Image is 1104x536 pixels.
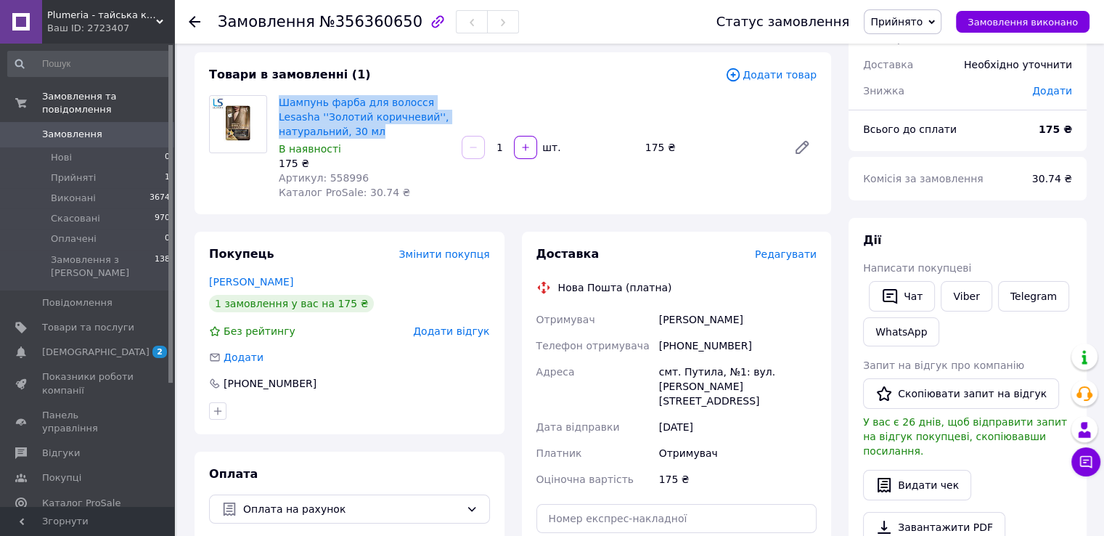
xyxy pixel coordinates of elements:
span: Артикул: 558996 [279,172,369,184]
a: WhatsApp [863,317,939,346]
div: [DATE] [656,414,819,440]
span: 1 [165,171,170,184]
span: Замовлення [42,128,102,141]
input: Номер експрес-накладної [536,504,817,533]
span: [DEMOGRAPHIC_DATA] [42,346,150,359]
span: Редагувати [755,248,817,260]
b: 175 ₴ [1039,123,1072,135]
button: Видати чек [863,470,971,500]
span: Нові [51,151,72,164]
span: Оплата [209,467,258,481]
span: Доставка [863,59,913,70]
div: Ваш ID: 2723407 [47,22,174,35]
a: [PERSON_NAME] [209,276,293,288]
div: 175 ₴ [279,156,450,171]
span: Повідомлення [42,296,113,309]
div: Отримувач [656,440,819,466]
span: Оплачені [51,232,97,245]
input: Пошук [7,51,171,77]
div: смт. Путила, №1: вул. [PERSON_NAME][STREET_ADDRESS] [656,359,819,414]
span: 2 [152,346,167,358]
span: Доставка [536,247,600,261]
button: Чат [869,281,935,312]
span: Додати відгук [413,325,489,337]
span: Відгуки [42,447,80,460]
span: Додати [224,352,263,363]
span: Оціночна вартість [536,474,634,485]
span: Всього до сплати [863,123,957,135]
div: 175 ₴ [639,137,782,158]
span: Запит на відгук про компанію [863,360,1024,371]
span: Замовлення виконано [968,17,1078,28]
span: Plumeria - тайська косметика і аптека [47,9,156,22]
span: Дії [863,233,881,247]
span: Замовлення та повідомлення [42,90,174,116]
div: [PHONE_NUMBER] [656,333,819,359]
button: Чат з покупцем [1071,447,1100,476]
span: Змінити покупця [399,248,490,260]
span: Комісія за замовлення [863,173,984,184]
img: Шампунь фарба для волосся Lesasha ''Золотий коричневий'', натуральний, 30 мл [210,96,266,153]
span: Каталог ProSale [42,497,120,510]
span: Покупці [42,471,81,484]
span: 30.74 ₴ [1032,173,1072,184]
span: Замовлення з [PERSON_NAME] [51,253,155,280]
span: Прийняті [51,171,96,184]
span: Замовлення [218,13,315,31]
span: Написати покупцеві [863,262,971,274]
span: Отримувач [536,314,595,325]
a: Редагувати [788,133,817,162]
div: 175 ₴ [656,466,819,492]
span: Додати товар [725,67,817,83]
span: 3674 [150,192,170,205]
div: 1 замовлення у вас на 175 ₴ [209,295,374,312]
div: [PHONE_NUMBER] [222,376,318,391]
span: Платник [536,447,582,459]
span: Показники роботи компанії [42,370,134,397]
span: Панель управління [42,409,134,435]
span: Дата відправки [536,421,620,433]
a: Telegram [998,281,1069,312]
span: Знижка [863,85,904,97]
span: Без рейтингу [224,325,295,337]
button: Скопіювати запит на відгук [863,378,1059,409]
a: Шампунь фарба для волосся Lesasha ''Золотий коричневий'', натуральний, 30 мл [279,97,449,137]
div: Нова Пошта (платна) [555,280,676,295]
span: Прийнято [870,16,923,28]
span: 138 [155,253,170,280]
span: Додати [1032,85,1072,97]
span: №356360650 [319,13,422,31]
span: 970 [155,212,170,225]
div: шт. [539,140,562,155]
span: У вас є 26 днів, щоб відправити запит на відгук покупцеві, скопіювавши посилання. [863,416,1067,457]
span: Товари в замовленні (1) [209,68,371,81]
span: 0 [165,232,170,245]
button: Замовлення виконано [956,11,1089,33]
span: 0 [165,151,170,164]
span: Виконані [51,192,96,205]
span: Скасовані [51,212,100,225]
div: Статус замовлення [716,15,850,29]
span: Покупець [209,247,274,261]
span: Товари та послуги [42,321,134,334]
span: Адреса [536,366,575,378]
span: Оплата на рахунок [243,501,460,517]
div: Повернутися назад [189,15,200,29]
span: В наявності [279,143,341,155]
a: Viber [941,281,991,312]
span: Телефон отримувача [536,340,650,352]
div: [PERSON_NAME] [656,306,819,333]
span: 1 товар [863,33,904,44]
div: Необхідно уточнити [955,49,1081,81]
span: Каталог ProSale: 30.74 ₴ [279,187,410,198]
